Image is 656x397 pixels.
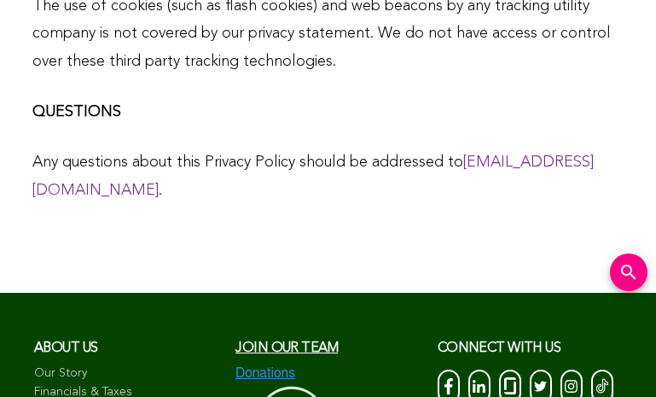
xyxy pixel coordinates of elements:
[34,365,218,382] a: Our Story
[32,104,121,120] strong: QUESTIONS
[235,342,338,355] a: Join our team
[438,342,561,355] span: CONNECT with us
[571,315,656,397] iframe: Chat Widget
[32,149,623,204] p: Any questions about this Privacy Policy should be addressed to .
[32,155,594,197] a: [EMAIL_ADDRESS][DOMAIN_NAME]
[34,342,98,355] span: About us
[504,377,516,394] img: glassdoor_White
[235,365,295,381] img: Donations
